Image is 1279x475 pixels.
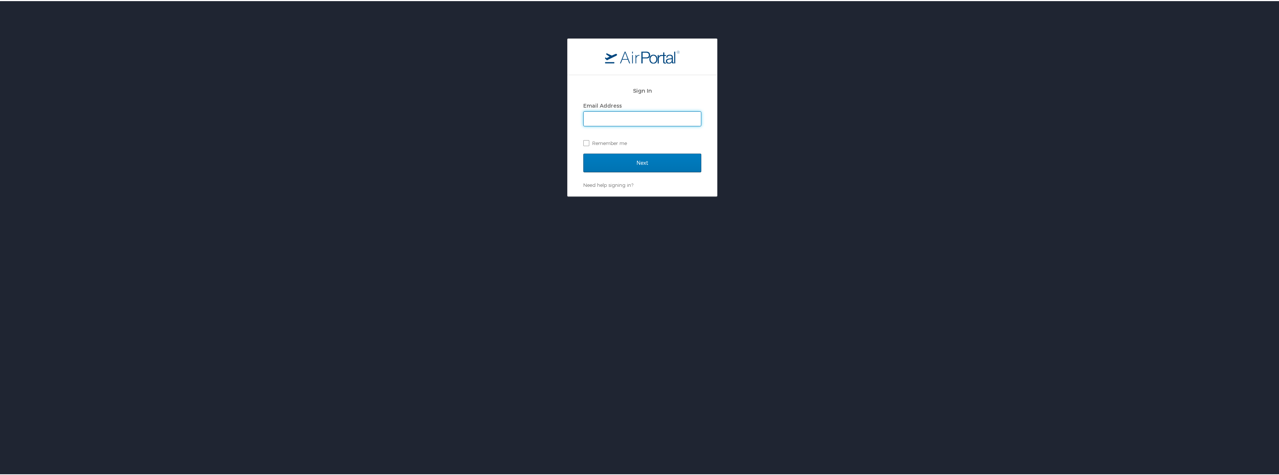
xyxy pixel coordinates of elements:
[583,101,622,108] label: Email Address
[583,85,701,94] h2: Sign In
[583,136,701,148] label: Remember me
[583,152,701,171] input: Next
[605,49,680,62] img: logo
[583,181,633,187] a: Need help signing in?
